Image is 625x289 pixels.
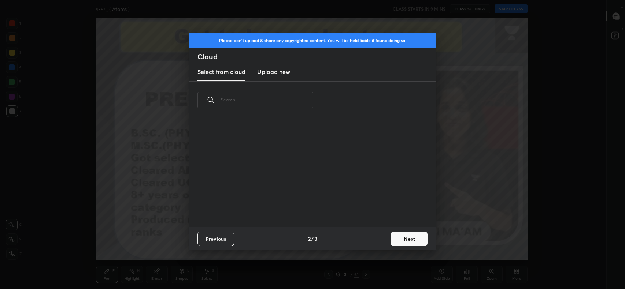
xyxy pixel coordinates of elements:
div: grid [189,117,428,227]
h3: Upload new [257,67,290,76]
button: Next [391,232,428,246]
h4: 3 [314,235,317,243]
h3: Select from cloud [197,67,245,76]
button: Previous [197,232,234,246]
h2: Cloud [197,52,436,61]
input: Search [221,84,313,115]
h4: / [311,235,314,243]
h4: 2 [308,235,311,243]
div: Please don't upload & share any copyrighted content. You will be held liable if found doing so. [189,33,436,48]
